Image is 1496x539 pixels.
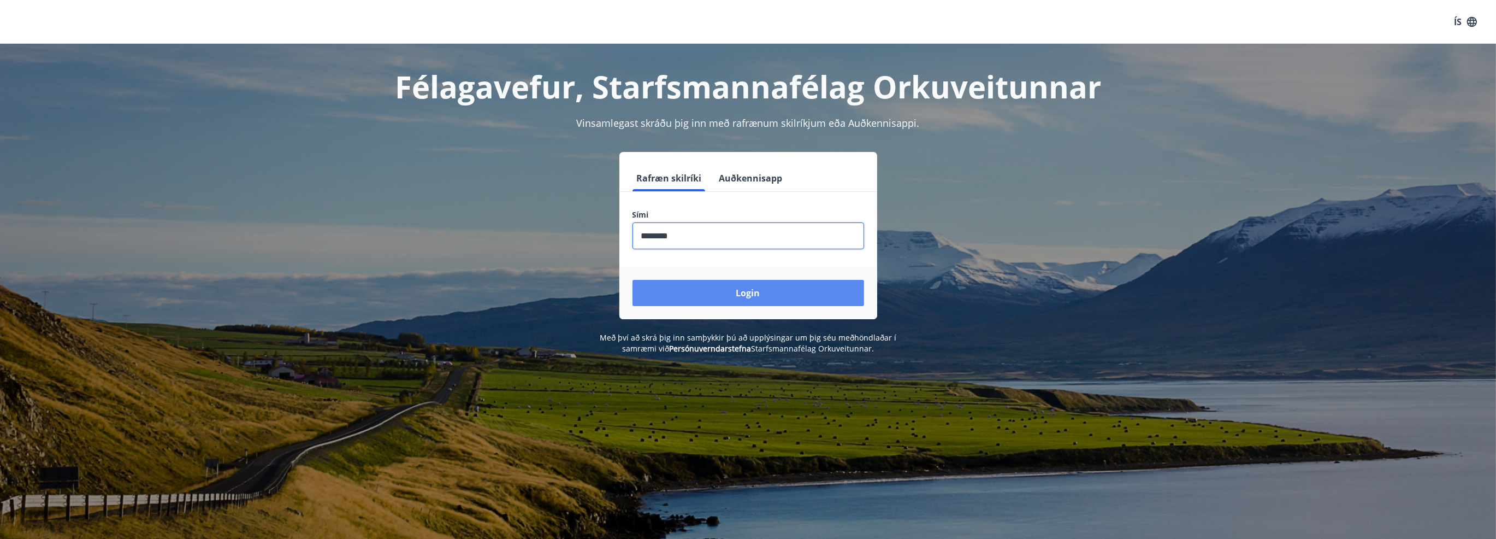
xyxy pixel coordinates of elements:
[632,280,864,306] button: Login
[368,66,1128,107] h1: Félagavefur, Starfsmannafélag Orkuveitunnar
[632,209,864,220] label: Sími
[669,343,751,354] a: Persónuverndarstefna
[632,165,706,191] button: Rafræn skilríki
[600,332,896,354] span: Með því að skrá þig inn samþykkir þú að upplýsingar um þig séu meðhöndlaðar í samræmi við Starfsm...
[1448,12,1483,32] button: ÍS
[715,165,787,191] button: Auðkennisapp
[577,116,920,130] span: Vinsamlegast skráðu þig inn með rafrænum skilríkjum eða Auðkennisappi.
